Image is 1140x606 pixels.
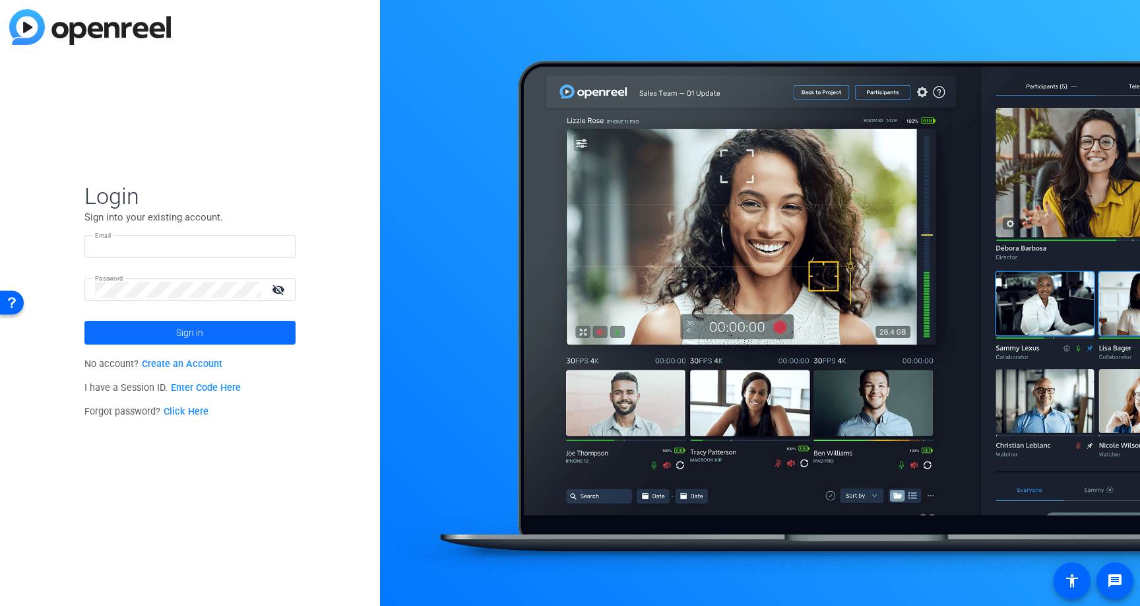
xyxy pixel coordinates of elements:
[84,358,222,370] span: No account?
[9,9,171,45] img: blue-gradient.svg
[84,321,296,345] button: Sign in
[171,382,241,393] a: Enter Code Here
[95,232,111,239] mat-label: Email
[264,280,296,299] mat-icon: visibility_off
[84,210,296,224] p: Sign into your existing account.
[1064,573,1080,589] mat-icon: accessibility
[84,406,208,417] span: Forgot password?
[95,239,285,255] input: Enter Email Address
[84,382,241,393] span: I have a Session ID.
[95,275,123,282] mat-label: Password
[142,358,222,370] a: Create an Account
[1107,573,1123,589] mat-icon: message
[164,406,208,417] a: Click Here
[84,182,296,210] span: Login
[176,316,203,349] span: Sign in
